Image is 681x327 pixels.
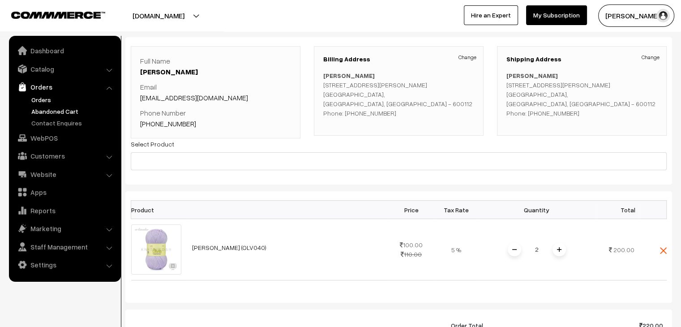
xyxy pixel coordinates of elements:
[23,23,99,30] div: Domain: [DOMAIN_NAME]
[11,9,90,20] a: COMMMERCE
[389,201,434,219] th: Price
[323,72,375,79] b: [PERSON_NAME]
[11,166,118,182] a: Website
[389,219,434,280] td: 100.00
[131,201,187,219] th: Product
[451,246,461,254] span: 5 %
[11,61,118,77] a: Catalog
[14,23,21,30] img: website_grey.svg
[11,148,118,164] a: Customers
[140,56,291,77] p: Full Name
[11,184,118,200] a: Apps
[11,43,118,59] a: Dashboard
[99,53,151,59] div: Keywords by Traffic
[140,82,291,103] p: Email
[89,52,96,59] img: tab_keywords_by_traffic_grey.svg
[660,247,667,254] img: close
[557,247,561,252] img: plusI
[140,67,198,76] a: [PERSON_NAME]
[323,71,474,118] p: [STREET_ADDRESS][PERSON_NAME] [GEOGRAPHIC_DATA], [GEOGRAPHIC_DATA], [GEOGRAPHIC_DATA] - 600112 Ph...
[11,130,118,146] a: WebPOS
[642,53,660,61] a: Change
[11,12,105,18] img: COMMMERCE
[506,72,558,79] b: [PERSON_NAME]
[131,224,181,275] img: 40.jpg
[401,250,422,258] strike: 110.00
[506,71,657,118] p: [STREET_ADDRESS][PERSON_NAME] [GEOGRAPHIC_DATA], [GEOGRAPHIC_DATA], [GEOGRAPHIC_DATA] - 600112 Ph...
[656,9,670,22] img: user
[29,118,118,128] a: Contact Enquires
[34,53,80,59] div: Domain Overview
[11,220,118,237] a: Marketing
[29,107,118,116] a: Abandoned Cart
[25,14,44,22] div: v 4.0.25
[598,4,674,27] button: [PERSON_NAME]…
[24,52,31,59] img: tab_domain_overview_orange.svg
[140,93,248,102] a: [EMAIL_ADDRESS][DOMAIN_NAME]
[464,5,518,25] a: Hire an Expert
[11,239,118,255] a: Staff Management
[526,5,587,25] a: My Subscription
[11,79,118,95] a: Orders
[512,247,517,252] img: minus
[140,119,196,128] a: [PHONE_NUMBER]
[506,56,657,63] h3: Shipping Address
[140,108,291,129] p: Phone Number
[101,4,216,27] button: [DOMAIN_NAME]
[595,201,640,219] th: Total
[479,201,595,219] th: Quantity
[323,56,474,63] h3: Billing Address
[14,14,21,22] img: logo_orange.svg
[434,201,479,219] th: Tax Rate
[458,53,476,61] a: Change
[192,244,266,251] a: [PERSON_NAME] (OLV040)
[613,246,634,254] span: 200.00
[131,139,174,149] label: Select Product
[29,95,118,104] a: Orders
[11,202,118,219] a: Reports
[11,257,118,273] a: Settings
